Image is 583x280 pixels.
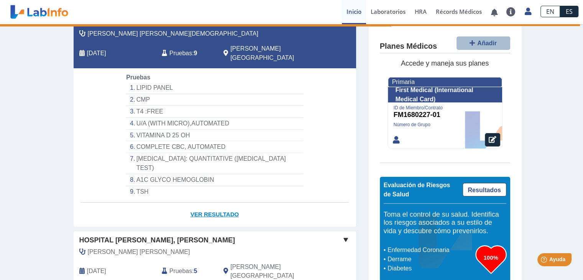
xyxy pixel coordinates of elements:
a: Resultados [463,183,506,196]
h5: Toma el control de su salud. Identifica los riesgos asociados a su estilo de vida y descubre cómo... [384,211,506,236]
h3: 100% [476,253,506,262]
h4: Planes Médicos [380,42,437,51]
span: 2025-10-04 [87,49,106,58]
span: Primaria [392,79,415,85]
li: Derrame [386,255,476,264]
span: Pruebas [169,267,192,276]
span: 2025-02-13 [87,267,106,276]
li: CMP [126,94,303,106]
li: U/A (WITH MICRO),AUTOMATED [126,118,303,130]
span: Camacho Ojeda, Kariana [88,247,190,257]
div: : [156,44,218,63]
li: A1C GLYCO HEMOGLOBIN [126,174,303,186]
li: T4 :FREE [126,106,303,118]
span: Ponce, PR [230,44,315,63]
li: LIPID PANEL [126,82,303,94]
span: Añadir [477,40,497,46]
b: 5 [194,268,197,274]
li: Enfermedad Coronaria [386,245,476,255]
span: Hospital [PERSON_NAME], [PERSON_NAME] [79,235,235,245]
span: Evaluación de Riesgos de Salud [384,182,450,198]
iframe: Help widget launcher [515,250,575,272]
b: 9 [194,50,197,56]
span: Pruebas [126,74,150,81]
span: Perez Rodriguez, Jesus [88,29,258,38]
li: [MEDICAL_DATA]: QUANTITATIVE ([MEDICAL_DATA] TEST) [126,153,303,174]
a: EN [540,6,560,17]
li: Diabetes [386,264,476,273]
span: Pruebas [169,49,192,58]
span: HRA [415,8,427,15]
a: Ver Resultado [74,203,356,227]
span: Accede y maneja sus planes [401,59,489,67]
button: Añadir [457,36,510,50]
a: ES [560,6,578,17]
li: TSH [126,186,303,198]
li: VITAMINA D 25 OH [126,130,303,142]
li: COMPLETE CBC, AUTOMATED [126,141,303,153]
